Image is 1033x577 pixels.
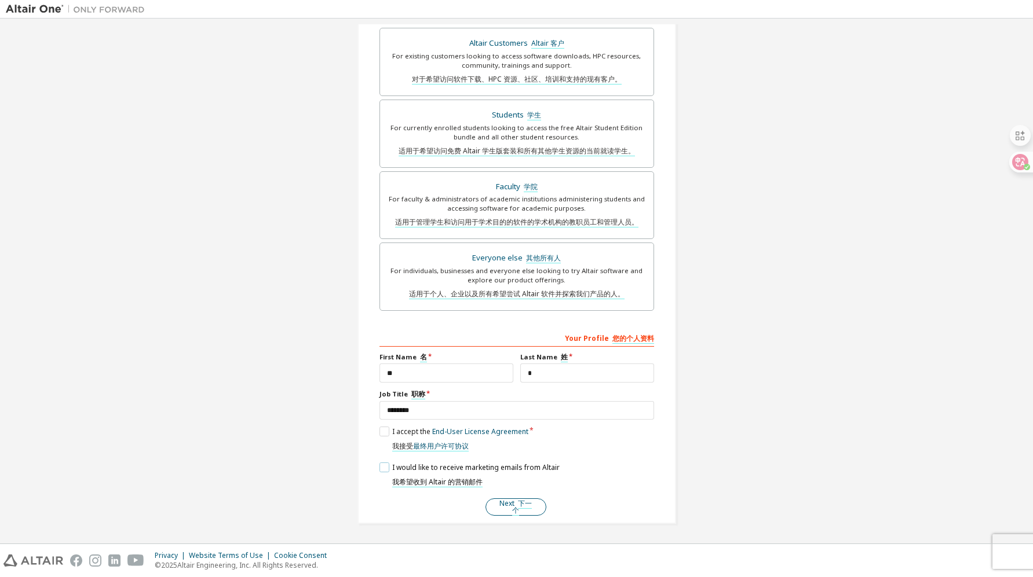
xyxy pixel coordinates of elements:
[379,352,513,362] label: First Name
[379,389,654,399] label: Job Title
[395,217,638,227] font: 适用于管理学生和访问用于学术目的的软件的学术机构的教职员工和管理人员。
[392,477,483,487] font: 我希望收到 Altair 的营销邮件
[387,35,647,52] div: Altair Customers
[387,107,647,123] div: Students
[486,498,546,516] button: Next 下一个
[155,551,189,560] div: Privacy
[512,498,532,516] font: 下一个
[420,352,427,362] font: 名
[432,427,528,436] a: End-User License Agreement
[561,352,568,362] font: 姓
[409,289,625,299] font: 适用于个人、企业以及所有希望尝试 Altair 软件并探索我们产品的人。
[399,146,635,156] font: 适用于希望访问免费 Altair 学生版套装和所有其他学生资源的当前就读学生。
[387,179,647,195] div: Faculty
[127,554,144,567] img: youtube.svg
[527,110,541,120] font: 学生
[70,554,82,567] img: facebook.svg
[274,551,334,560] div: Cookie Consent
[387,52,647,89] div: For existing customers looking to access software downloads, HPC resources, community, trainings ...
[6,3,151,15] img: Altair One
[387,266,647,303] div: For individuals, businesses and everyone else looking to try Altair software and explore our prod...
[413,441,469,451] a: 最终用户许可协议
[526,253,561,263] font: 其他所有人
[189,551,274,560] div: Website Terms of Use
[411,389,425,399] font: 职称
[520,352,654,362] label: Last Name
[379,328,654,347] div: Your Profile
[612,333,654,344] font: 您的个人资料
[108,554,121,567] img: linkedin.svg
[387,123,647,160] div: For currently enrolled students looking to access the free Altair Student Edition bundle and all ...
[379,462,560,491] label: I would like to receive marketing emails from Altair
[392,441,469,451] font: 我接受
[89,554,101,567] img: instagram.svg
[387,194,647,231] div: For faculty & administrators of academic institutions administering students and accessing softwa...
[3,554,63,567] img: altair_logo.svg
[412,74,622,84] font: 对于希望访问软件下载、HPC 资源、社区、培训和支持的现有客户。
[387,250,647,266] div: Everyone else
[379,427,528,455] label: I accept the
[531,38,564,49] font: Altair 客户
[155,560,334,570] p: © 2025 Altair Engineering, Inc. All Rights Reserved.
[524,182,538,192] font: 学院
